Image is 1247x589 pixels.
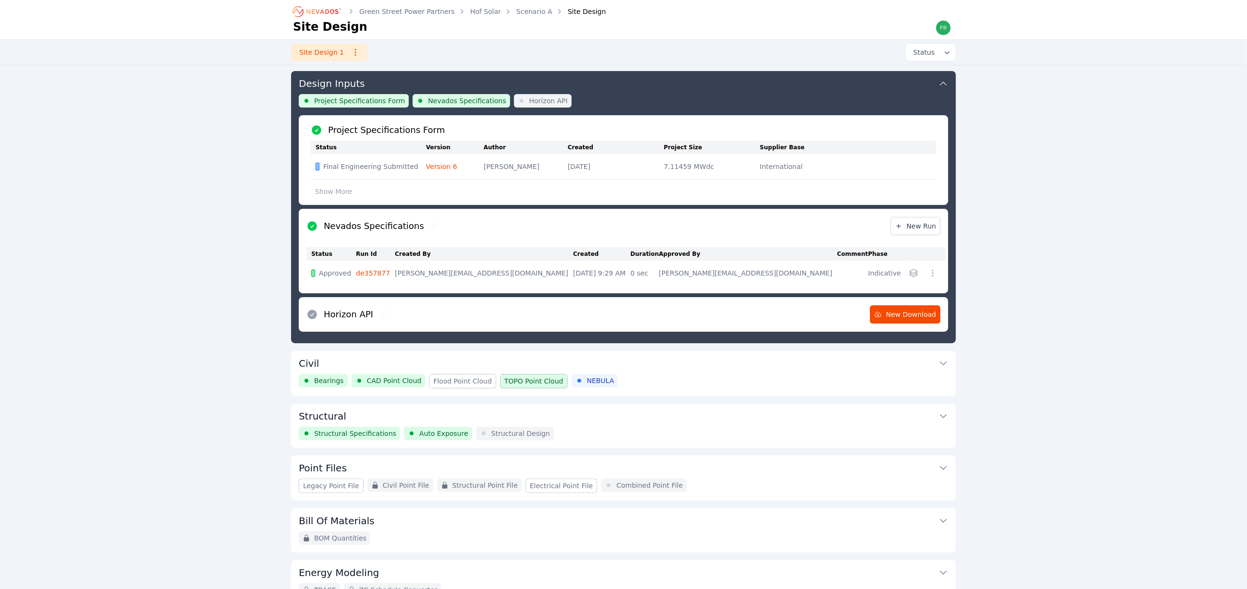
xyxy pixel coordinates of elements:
[299,351,948,374] button: Civil
[895,221,936,231] span: New Run
[324,219,424,233] h2: Nevados Specifications
[470,7,501,16] a: Hof Solar
[299,404,948,427] button: Structural
[291,44,367,61] a: Site Design 1
[383,481,429,490] span: Civil Point File
[299,409,346,423] h3: Structural
[664,141,760,154] th: Project Size
[659,261,837,286] td: [PERSON_NAME][EMAIL_ADDRESS][DOMAIN_NAME]
[311,182,356,201] button: Show More
[874,310,936,319] span: New Download
[316,162,418,171] div: Final Engineering Submitted
[554,7,606,16] div: Site Design
[426,141,484,154] th: Version
[631,268,654,278] div: 0 sec
[616,481,683,490] span: Combined Point File
[573,247,630,261] th: Created
[293,4,606,19] nav: Breadcrumb
[909,48,935,57] span: Status
[868,247,905,261] th: Phase
[291,456,956,501] div: Point FilesLegacy Point FileCivil Point FileStructural Point FileElectrical Point FileCombined Po...
[319,268,351,278] span: Approved
[299,566,379,579] h3: Energy Modeling
[356,269,390,277] a: de357877
[299,461,347,475] h3: Point Files
[299,508,948,531] button: Bill Of Materials
[760,154,856,180] td: International
[837,247,868,261] th: Comment
[484,154,568,180] td: [PERSON_NAME]
[760,141,856,154] th: Supplier Base
[324,308,373,321] h2: Horizon API
[516,7,552,16] a: Scenario A
[291,351,956,396] div: CivilBearingsCAD Point CloudFlood Point CloudTOPO Point CloudNEBULA
[870,305,941,324] a: New Download
[291,404,956,448] div: StructuralStructural SpecificationsAuto ExposureStructural Design
[568,141,664,154] th: Created
[659,247,837,261] th: Approved By
[293,19,367,35] h1: Site Design
[303,481,359,491] span: Legacy Point File
[419,429,468,438] span: Auto Exposure
[891,217,941,235] a: New Run
[299,357,319,370] h3: Civil
[367,376,422,385] span: CAD Point Cloud
[491,429,550,438] span: Structural Design
[359,7,455,16] a: Green Street Power Partners
[395,261,573,286] td: [PERSON_NAME][EMAIL_ADDRESS][DOMAIN_NAME]
[314,376,344,385] span: Bearings
[428,96,506,106] span: Nevados Specifications
[356,247,395,261] th: Run Id
[484,141,568,154] th: Author
[314,429,396,438] span: Structural Specifications
[328,123,445,137] h2: Project Specifications Form
[395,247,573,261] th: Created By
[299,514,375,528] h3: Bill Of Materials
[587,376,614,385] span: NEBULA
[314,533,367,543] span: BOM Quantities
[504,376,563,386] span: TOPO Point Cloud
[299,456,948,479] button: Point Files
[530,481,593,491] span: Electrical Point File
[299,77,365,90] h3: Design Inputs
[299,71,948,94] button: Design Inputs
[568,154,664,180] td: [DATE]
[433,376,492,386] span: Flood Point Cloud
[299,560,948,583] button: Energy Modeling
[426,163,457,170] a: Version 6
[306,247,356,261] th: Status
[905,44,956,61] button: Status
[573,261,630,286] td: [DATE] 9:29 AM
[936,20,951,36] img: frida.manzo@nevados.solar
[868,268,901,278] div: Indicative
[311,141,426,154] th: Status
[631,247,659,261] th: Duration
[452,481,518,490] span: Structural Point File
[291,508,956,553] div: Bill Of MaterialsBOM Quantities
[529,96,568,106] span: Horizon API
[314,96,405,106] span: Project Specifications Form
[291,71,956,343] div: Design InputsProject Specifications FormNevados SpecificationsHorizon APIProject Specifications F...
[664,154,760,180] td: 7.11459 MWdc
